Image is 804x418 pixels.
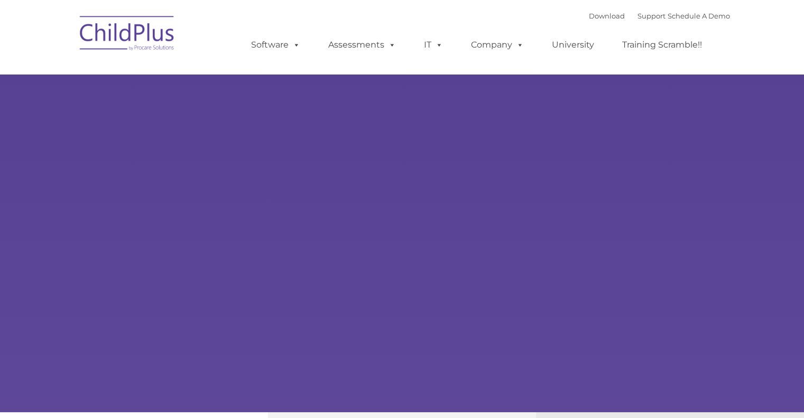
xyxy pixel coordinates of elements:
img: ChildPlus by Procare Solutions [75,8,180,61]
a: Schedule A Demo [668,12,730,20]
a: Assessments [318,34,406,55]
a: Download [589,12,625,20]
a: Software [241,34,311,55]
a: IT [413,34,454,55]
a: Support [637,12,666,20]
a: Company [460,34,534,55]
font: | [589,12,730,20]
a: Training Scramble!! [612,34,713,55]
a: University [541,34,605,55]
